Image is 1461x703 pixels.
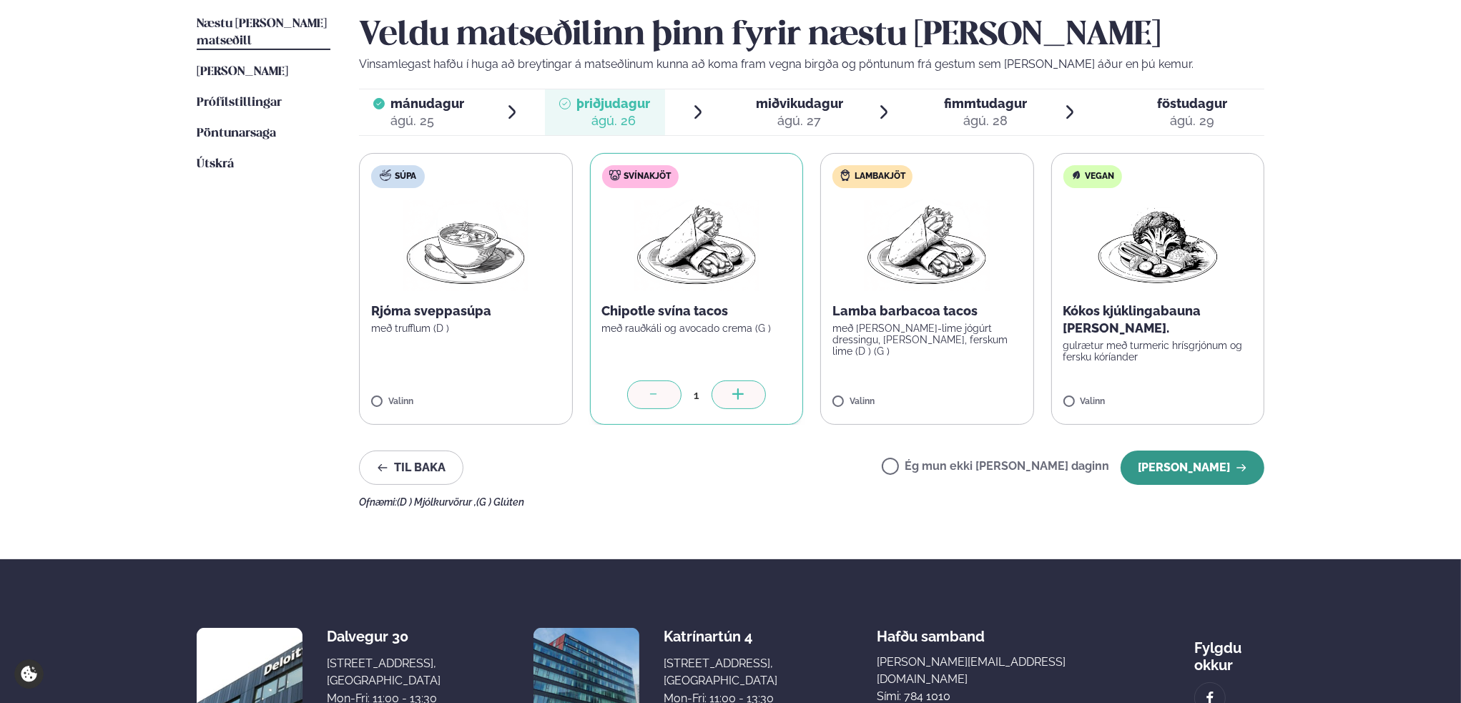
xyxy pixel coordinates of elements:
span: Svínakjöt [624,171,672,182]
div: Dalvegur 30 [327,628,441,645]
div: ágú. 29 [1157,112,1227,129]
span: Pöntunarsaga [197,127,276,139]
p: Kókos kjúklingabauna [PERSON_NAME]. [1063,303,1253,337]
a: Útskrá [197,156,234,173]
a: Prófílstillingar [197,94,282,112]
div: ágú. 25 [390,112,464,129]
span: Næstu [PERSON_NAME] matseðill [197,18,327,47]
span: miðvikudagur [756,96,843,111]
span: þriðjudagur [576,96,650,111]
span: Útskrá [197,158,234,170]
div: [STREET_ADDRESS], [GEOGRAPHIC_DATA] [327,655,441,689]
p: Rjóma sveppasúpa [371,303,561,320]
a: Pöntunarsaga [197,125,276,142]
a: [PERSON_NAME] [197,64,288,81]
span: Súpa [395,171,416,182]
img: soup.svg [380,169,391,181]
p: gulrætur með turmeric hrísgrjónum og fersku kóríander [1063,340,1253,363]
p: með rauðkáli og avocado crema (G ) [602,323,792,334]
span: Lambakjöt [855,171,905,182]
div: ágú. 26 [576,112,650,129]
img: Lamb.svg [840,169,851,181]
span: (G ) Glúten [476,496,524,508]
div: Ofnæmi: [359,496,1264,508]
a: Cookie settings [14,659,44,689]
div: [STREET_ADDRESS], [GEOGRAPHIC_DATA] [664,655,777,689]
p: með [PERSON_NAME]-lime jógúrt dressingu, [PERSON_NAME], ferskum lime (D ) (G ) [832,323,1022,357]
div: Fylgdu okkur [1194,628,1264,674]
div: ágú. 27 [756,112,843,129]
a: Næstu [PERSON_NAME] matseðill [197,16,330,50]
div: Katrínartún 4 [664,628,777,645]
span: [PERSON_NAME] [197,66,288,78]
img: Soup.png [403,200,528,291]
span: mánudagur [390,96,464,111]
div: 1 [682,387,712,403]
p: Vinsamlegast hafðu í huga að breytingar á matseðlinum kunna að koma fram vegna birgða og pöntunum... [359,56,1264,73]
button: Til baka [359,451,463,485]
span: Vegan [1086,171,1115,182]
div: ágú. 28 [944,112,1027,129]
img: pork.svg [609,169,621,181]
span: Prófílstillingar [197,97,282,109]
img: Vegan.svg [1071,169,1082,181]
p: Lamba barbacoa tacos [832,303,1022,320]
button: [PERSON_NAME] [1121,451,1264,485]
img: Wraps.png [864,200,990,291]
span: Hafðu samband [877,616,985,645]
img: Wraps.png [634,200,759,291]
p: með trufflum (D ) [371,323,561,334]
p: Chipotle svína tacos [602,303,792,320]
a: [PERSON_NAME][EMAIL_ADDRESS][DOMAIN_NAME] [877,654,1096,688]
h2: Veldu matseðilinn þinn fyrir næstu [PERSON_NAME] [359,16,1264,56]
span: föstudagur [1157,96,1227,111]
img: Vegan.png [1095,200,1221,291]
span: fimmtudagur [944,96,1027,111]
span: (D ) Mjólkurvörur , [397,496,476,508]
